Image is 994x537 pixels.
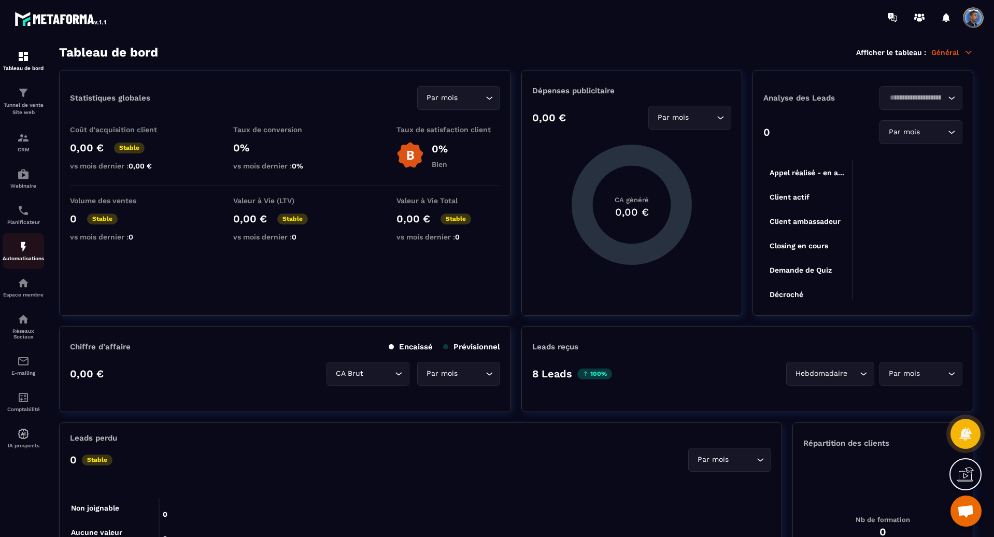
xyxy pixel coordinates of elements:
[114,143,145,153] p: Stable
[82,455,112,465] p: Stable
[396,233,500,241] p: vs mois dernier :
[70,433,117,443] p: Leads perdu
[786,362,874,386] div: Search for option
[455,233,460,241] span: 0
[70,196,174,205] p: Volume des ventes
[688,448,771,472] div: Search for option
[770,290,803,299] tspan: Décroché
[770,193,810,201] tspan: Client actif
[460,92,483,104] input: Search for option
[879,362,962,386] div: Search for option
[15,9,108,28] img: logo
[879,86,962,110] div: Search for option
[365,368,392,379] input: Search for option
[3,124,44,160] a: formationformationCRM
[292,233,296,241] span: 0
[3,443,44,448] p: IA prospects
[17,204,30,217] img: scheduler
[17,87,30,99] img: formation
[532,111,566,124] p: 0,00 €
[886,92,945,104] input: Search for option
[763,126,770,138] p: 0
[3,160,44,196] a: automationsautomationsWebinaire
[70,162,174,170] p: vs mois dernier :
[3,292,44,298] p: Espace membre
[417,362,500,386] div: Search for option
[17,132,30,144] img: formation
[691,112,714,123] input: Search for option
[3,65,44,71] p: Tableau de bord
[3,233,44,269] a: automationsautomationsAutomatisations
[3,328,44,340] p: Réseaux Sociaux
[532,342,578,351] p: Leads reçus
[129,233,133,241] span: 0
[424,368,460,379] span: Par mois
[648,106,731,130] div: Search for option
[849,368,857,379] input: Search for option
[233,213,267,225] p: 0,00 €
[70,125,174,134] p: Coût d'acquisition client
[803,439,962,448] p: Répartition des clients
[460,368,483,379] input: Search for option
[17,277,30,289] img: automations
[129,162,152,170] span: 0,00 €
[333,368,365,379] span: CA Brut
[950,496,982,527] div: Ouvrir le chat
[532,368,572,380] p: 8 Leads
[3,219,44,225] p: Planificateur
[17,355,30,368] img: email
[17,50,30,63] img: formation
[396,196,500,205] p: Valeur à Vie Total
[70,233,174,241] p: vs mois dernier :
[396,213,430,225] p: 0,00 €
[3,370,44,376] p: E-mailing
[793,368,849,379] span: Hebdomadaire
[770,217,841,225] tspan: Client ambassadeur
[70,142,104,154] p: 0,00 €
[655,112,691,123] span: Par mois
[17,391,30,404] img: accountant
[389,342,433,351] p: Encaissé
[277,214,308,224] p: Stable
[763,93,863,103] p: Analyse des Leads
[233,196,337,205] p: Valeur à Vie (LTV)
[3,406,44,412] p: Comptabilité
[3,183,44,189] p: Webinaire
[532,86,731,95] p: Dépenses publicitaire
[396,142,424,169] img: b-badge-o.b3b20ee6.svg
[59,45,158,60] h3: Tableau de bord
[292,162,303,170] span: 0%
[17,168,30,180] img: automations
[3,196,44,233] a: schedulerschedulerPlanificateur
[70,454,77,466] p: 0
[233,233,337,241] p: vs mois dernier :
[441,214,471,224] p: Stable
[577,369,612,379] p: 100%
[70,93,150,103] p: Statistiques globales
[233,125,337,134] p: Taux de conversion
[3,43,44,79] a: formationformationTableau de bord
[71,528,122,536] tspan: Aucune valeur
[922,126,945,138] input: Search for option
[70,213,77,225] p: 0
[70,368,104,380] p: 0,00 €
[432,160,448,168] p: Bien
[87,214,118,224] p: Stable
[70,342,131,351] p: Chiffre d’affaire
[3,147,44,152] p: CRM
[731,454,754,465] input: Search for option
[233,142,337,154] p: 0%
[922,368,945,379] input: Search for option
[3,347,44,384] a: emailemailE-mailing
[326,362,409,386] div: Search for option
[695,454,731,465] span: Par mois
[396,125,500,134] p: Taux de satisfaction client
[3,79,44,124] a: formationformationTunnel de vente Site web
[233,162,337,170] p: vs mois dernier :
[879,120,962,144] div: Search for option
[3,305,44,347] a: social-networksocial-networkRéseaux Sociaux
[443,342,500,351] p: Prévisionnel
[17,313,30,326] img: social-network
[770,266,832,274] tspan: Demande de Quiz
[770,168,844,177] tspan: Appel réalisé - en a...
